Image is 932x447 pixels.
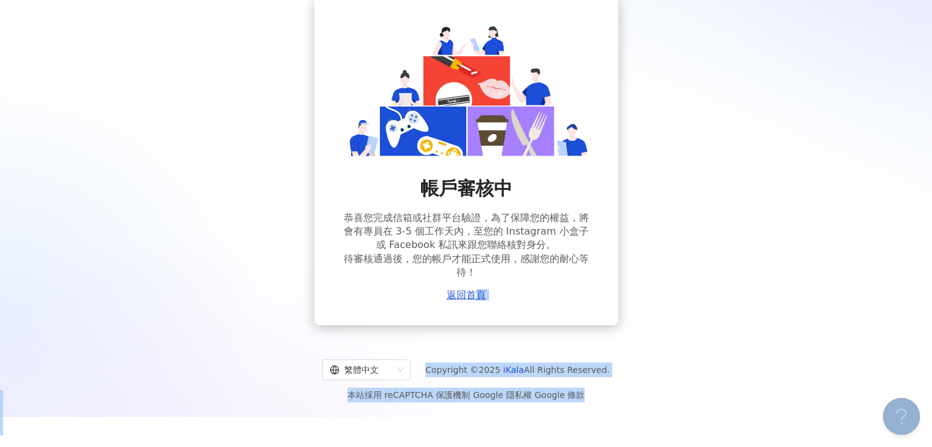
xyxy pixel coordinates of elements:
a: Google 條款 [534,390,585,400]
a: 返回首頁 [447,290,486,301]
iframe: Help Scout Beacon - Open [883,398,920,435]
span: 帳戶審核中 [420,176,512,201]
img: reviewing account [344,22,589,156]
span: 恭喜您完成信箱或社群平台驗證，為了保障您的權益，將會有專員在 3-5 個工作天內，至您的 Instagram 小盒子或 Facebook 私訊來跟您聯絡核對身分。 待審核通過後，您的帳戶才能正式... [344,211,589,280]
span: 本站採用 reCAPTCHA 保護機制 [347,388,585,402]
a: Google 隱私權 [473,390,532,400]
div: 繁體中文 [330,360,392,380]
span: Copyright © 2025 All Rights Reserved. [425,362,610,377]
span: | [470,390,473,400]
span: | [532,390,535,400]
a: iKala [503,365,524,375]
